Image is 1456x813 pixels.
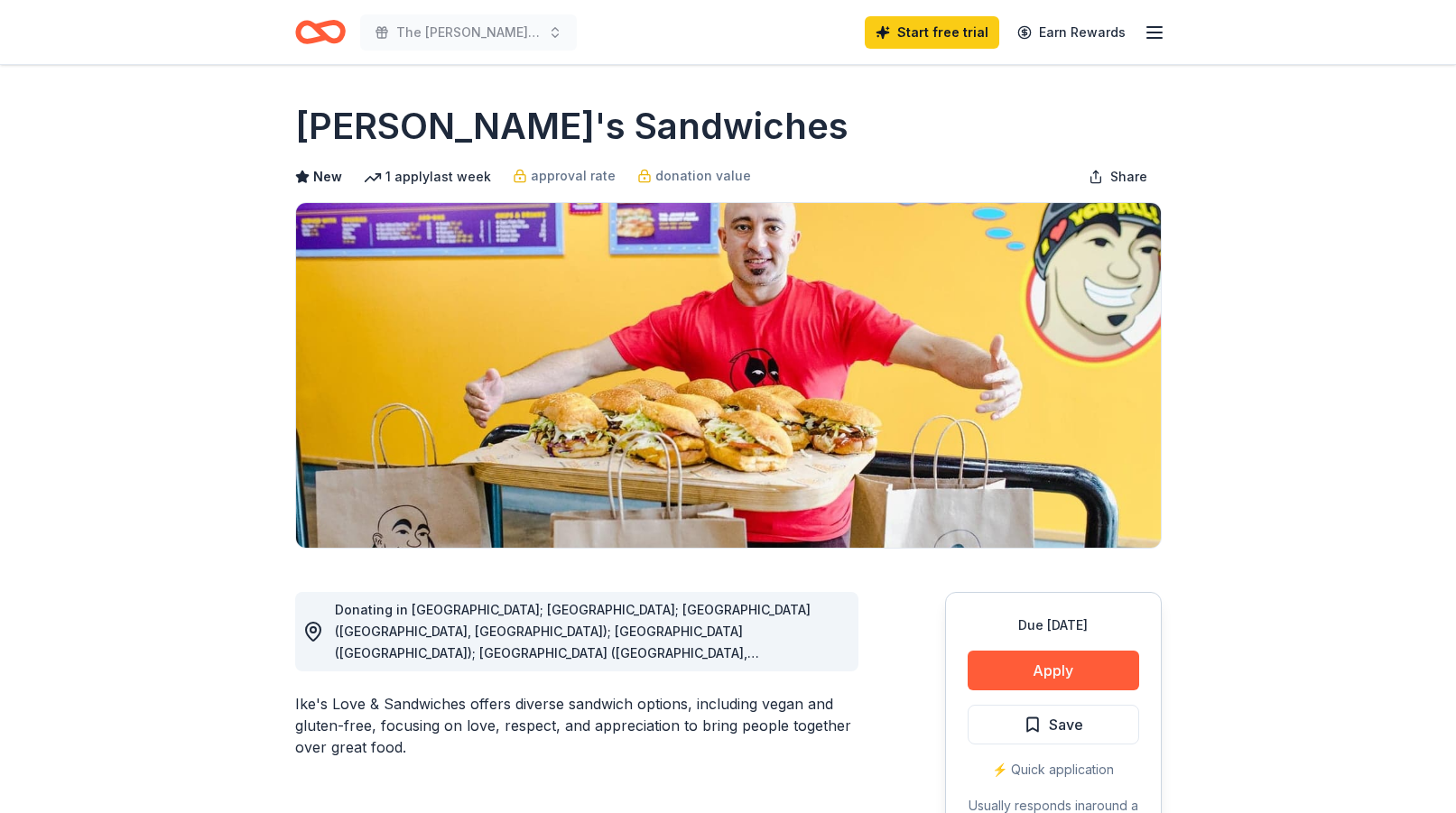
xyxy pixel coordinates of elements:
[1074,159,1162,195] button: Share
[531,165,616,187] span: approval rate
[1006,16,1136,49] a: Earn Rewards
[364,166,491,188] div: 1 apply last week
[655,165,751,187] span: donation value
[968,705,1139,744] button: Save
[296,203,1161,548] img: Image for Ike's Sandwiches
[1049,713,1083,736] span: Save
[295,11,346,53] a: Home
[1110,166,1147,188] span: Share
[865,16,999,49] a: Start free trial
[968,614,1139,636] div: Due [DATE]
[637,165,751,187] a: donation value
[513,165,616,187] a: approval rate
[360,14,577,51] button: The [PERSON_NAME] WunderGlo Foundation's 2025 Blue Warrior Celebration & Silent Auction
[396,22,541,43] span: The [PERSON_NAME] WunderGlo Foundation's 2025 Blue Warrior Celebration & Silent Auction
[313,166,342,188] span: New
[968,651,1139,690] button: Apply
[968,759,1139,781] div: ⚡️ Quick application
[295,693,858,758] div: Ike's Love & Sandwiches offers diverse sandwich options, including vegan and gluten-free, focusin...
[335,602,811,769] span: Donating in [GEOGRAPHIC_DATA]; [GEOGRAPHIC_DATA]; [GEOGRAPHIC_DATA] ([GEOGRAPHIC_DATA], [GEOGRAPH...
[295,101,849,152] h1: [PERSON_NAME]'s Sandwiches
